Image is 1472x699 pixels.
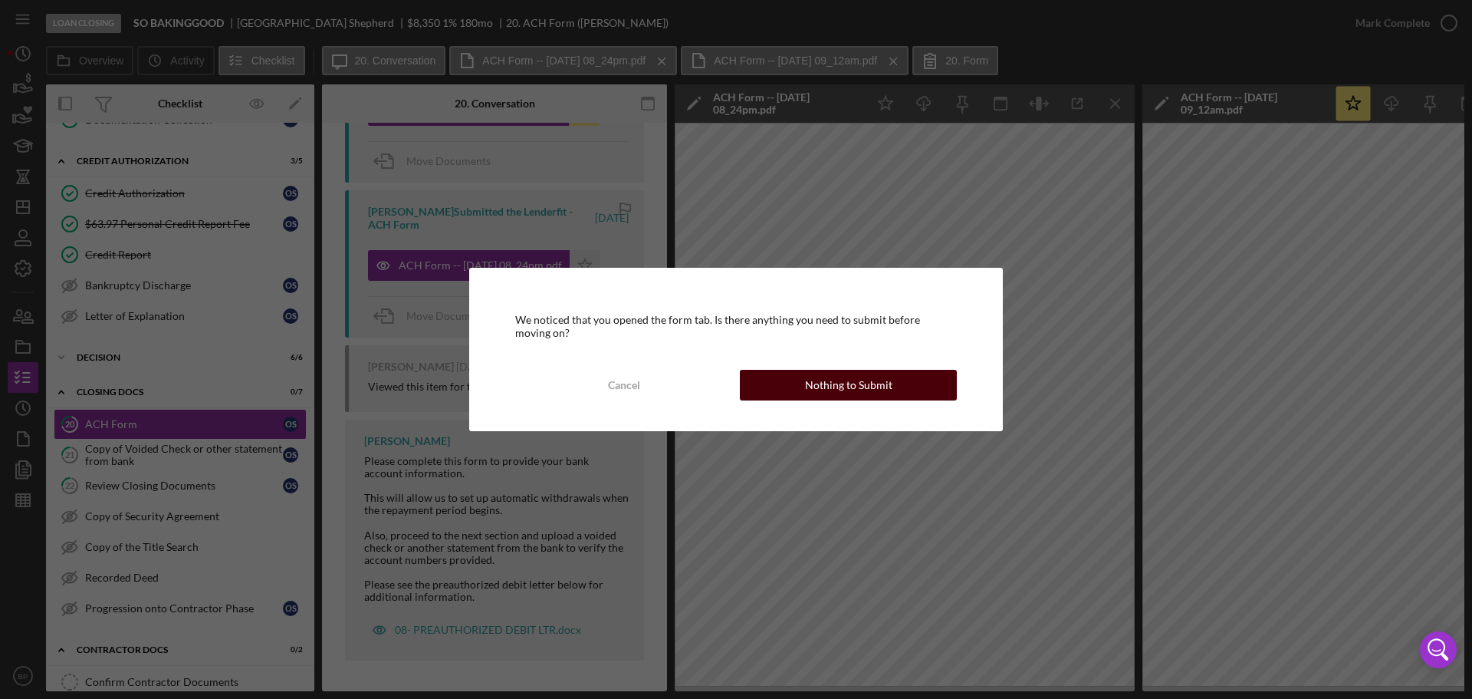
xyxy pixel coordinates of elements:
[805,370,892,401] div: Nothing to Submit
[515,314,957,338] div: We noticed that you opened the form tab. Is there anything you need to submit before moving on?
[608,370,640,401] div: Cancel
[740,370,957,401] button: Nothing to Submit
[515,370,732,401] button: Cancel
[1420,631,1457,668] div: Open Intercom Messenger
